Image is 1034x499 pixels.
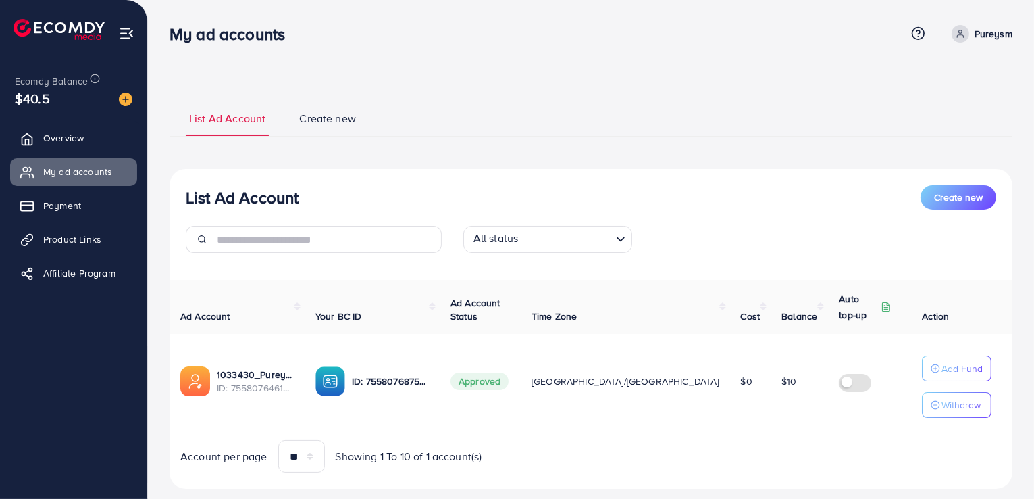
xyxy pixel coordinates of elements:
img: menu [119,26,134,41]
span: List Ad Account [189,111,265,126]
span: Ad Account Status [450,296,500,323]
span: $0 [741,375,752,388]
span: [GEOGRAPHIC_DATA]/[GEOGRAPHIC_DATA] [532,375,719,388]
button: Add Fund [922,356,991,381]
p: Add Fund [941,360,983,377]
span: Your BC ID [315,310,362,323]
h3: List Ad Account [186,188,299,208]
a: Affiliate Program [10,260,137,287]
span: Account per page [180,449,267,465]
img: ic-ba-acc.ded83a64.svg [315,366,345,396]
p: Auto top-up [839,291,878,323]
img: image [119,93,132,106]
button: Withdraw [922,392,991,418]
iframe: Chat [977,438,1024,489]
span: Ad Account [180,310,230,323]
a: Product Links [10,226,137,253]
h3: My ad accounts [170,24,296,44]
a: Pureysm [946,25,1012,43]
div: <span class='underline'>1033430_Pureysm_1759752173750</span></br>7558076461861748744 [217,368,294,396]
span: Payment [43,199,81,212]
span: Affiliate Program [43,266,115,280]
span: Showing 1 To 10 of 1 account(s) [336,449,482,465]
span: Balance [781,310,817,323]
span: Product Links [43,233,101,246]
span: Overview [43,131,84,145]
input: Search for option [522,229,610,249]
span: Cost [741,310,760,323]
img: logo [14,19,105,40]
p: ID: 7558076875252318215 [352,373,429,389]
span: $10 [781,375,796,388]
a: Payment [10,192,137,219]
a: My ad accounts [10,158,137,185]
span: ID: 7558076461861748744 [217,381,294,395]
a: Overview [10,124,137,151]
span: All status [471,228,521,249]
span: Time Zone [532,310,577,323]
button: Create new [921,185,996,210]
span: Create new [934,191,983,204]
span: $40.5 [15,89,50,108]
span: Create new [299,111,356,126]
p: Pureysm [975,26,1012,42]
p: Withdraw [941,397,981,413]
a: 1033430_Pureysm_1759752173750 [217,368,294,381]
div: Search for option [463,226,632,253]
span: My ad accounts [43,165,112,179]
span: Action [922,310,949,323]
span: Ecomdy Balance [15,74,88,88]
span: Approved [450,373,509,390]
img: ic-ads-acc.e4c84228.svg [180,366,210,396]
